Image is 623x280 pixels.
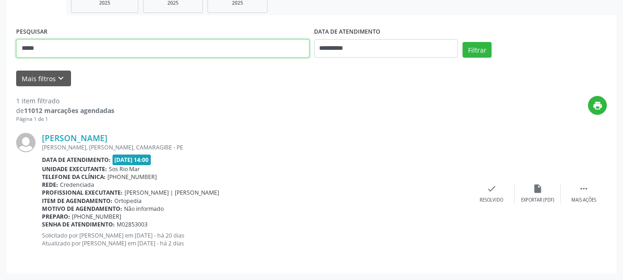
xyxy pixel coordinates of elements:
button: Filtrar [463,42,492,58]
span: [PHONE_NUMBER] [72,213,121,220]
div: Resolvido [480,197,503,203]
label: PESQUISAR [16,25,47,39]
span: Não informado [124,205,164,213]
b: Telefone da clínica: [42,173,106,181]
b: Rede: [42,181,58,189]
strong: 11012 marcações agendadas [24,106,114,115]
i:  [579,184,589,194]
p: Solicitado por [PERSON_NAME] em [DATE] - há 20 dias Atualizado por [PERSON_NAME] em [DATE] - há 2... [42,232,469,247]
label: DATA DE ATENDIMENTO [314,25,380,39]
b: Data de atendimento: [42,156,111,164]
div: Mais ações [571,197,596,203]
div: Exportar (PDF) [521,197,554,203]
span: Ortopedia [114,197,142,205]
i: keyboard_arrow_down [56,73,66,83]
img: img [16,133,36,152]
i: check [487,184,497,194]
span: Sos Rio Mar [109,165,140,173]
div: Página 1 de 1 [16,115,114,123]
span: [PERSON_NAME] | [PERSON_NAME] [125,189,219,197]
i: print [593,101,603,111]
b: Motivo de agendamento: [42,205,122,213]
button: Mais filtroskeyboard_arrow_down [16,71,71,87]
button: print [588,96,607,115]
b: Unidade executante: [42,165,107,173]
b: Item de agendamento: [42,197,113,205]
span: [DATE] 14:00 [113,155,151,165]
span: M02853003 [117,220,148,228]
div: [PERSON_NAME], [PERSON_NAME], CAMARAGIBE - PE [42,143,469,151]
b: Preparo: [42,213,70,220]
div: de [16,106,114,115]
i: insert_drive_file [533,184,543,194]
b: Senha de atendimento: [42,220,115,228]
div: 1 item filtrado [16,96,114,106]
span: Credenciada [60,181,94,189]
a: [PERSON_NAME] [42,133,107,143]
b: Profissional executante: [42,189,123,197]
span: [PHONE_NUMBER] [107,173,157,181]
